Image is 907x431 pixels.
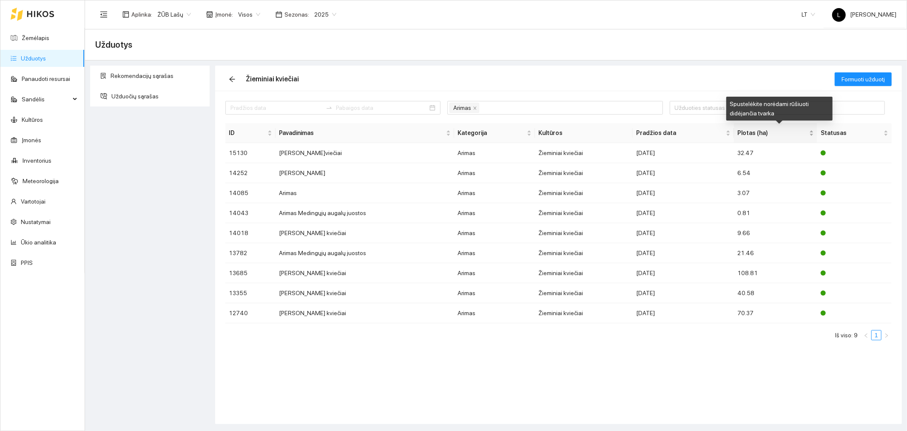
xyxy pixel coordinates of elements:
span: Arimas [453,103,471,112]
td: 12740 [225,303,276,323]
li: Pirmyn [881,330,892,340]
td: 21.46 [734,243,817,263]
td: 13782 [225,243,276,263]
a: Vartotojai [21,198,45,205]
th: this column's title is ID,this column is sortable [225,123,276,143]
span: Plotas (ha) [737,128,807,138]
div: [DATE] [636,208,731,218]
td: 14085 [225,183,276,203]
span: shop [206,11,213,18]
td: Arimas [276,183,454,203]
td: 6.54 [734,163,817,183]
span: Užduočių sąrašas [111,88,203,105]
td: Žieminiai kviečiai [535,223,633,243]
div: [DATE] [636,168,731,178]
span: ŽŪB Lašų [157,8,191,21]
th: this column's title is Plotas (ha),this column is sortable [734,123,817,143]
div: [DATE] [636,288,731,298]
th: this column's title is Pavadinimas,this column is sortable [276,123,454,143]
td: Arimas [454,203,535,223]
button: right [881,330,892,340]
td: 14252 [225,163,276,183]
td: Žieminiai kviečiai [535,283,633,303]
div: [DATE] [636,228,731,238]
th: this column's title is Kategorija,this column is sortable [454,123,535,143]
span: calendar [276,11,282,18]
span: left [864,333,869,338]
span: swap-right [326,104,333,111]
div: [DATE] [636,188,731,198]
div: Spustelėkite norėdami rūšiuoti didėjančia tvarka [726,97,833,121]
span: Statusas [821,128,882,138]
span: Kategorija [458,128,525,138]
span: Užduotys [95,38,132,52]
td: Žieminiai kviečiai [535,263,633,283]
td: Arimas [454,263,535,283]
th: Kultūros [535,123,633,143]
td: Žieminiai kviečiai [535,243,633,263]
span: L [838,8,841,22]
td: Arimas [454,303,535,323]
td: 0.81 [734,203,817,223]
input: Pradžios data [230,103,322,112]
th: this column's title is Pradžios data,this column is sortable [633,123,734,143]
td: Žieminiai kviečiai [535,143,633,163]
div: Žieminiai kviečiai [246,74,299,84]
td: 13355 [225,283,276,303]
td: Žieminiai kviečiai [535,303,633,323]
span: Rekomendacijų sąrašas [111,67,203,84]
td: Arimas [454,283,535,303]
th: this column's title is Statusas,this column is sortable [817,123,892,143]
a: Panaudoti resursai [22,75,70,82]
td: 9.66 [734,223,817,243]
span: solution [100,73,106,79]
div: [DATE] [636,268,731,278]
span: 2025 [314,8,336,21]
span: menu-fold [100,11,108,18]
td: Arimas [454,163,535,183]
a: Meteorologija [23,178,59,184]
td: 70.37 [734,303,817,323]
td: Arimas Medingųjų augalų juostos [276,243,454,263]
span: Sezonas : [284,10,309,19]
a: Inventorius [23,157,51,164]
span: layout [122,11,129,18]
td: [PERSON_NAME] kviečiai [276,303,454,323]
td: 3.07 [734,183,817,203]
span: Formuoti užduotį [842,75,885,84]
span: Pradžios data [636,128,724,138]
button: Formuoti užduotį [835,72,892,86]
td: [PERSON_NAME] kviečiai [276,223,454,243]
td: 14018 [225,223,276,243]
td: 40.58 [734,283,817,303]
a: Nustatymai [21,218,51,225]
button: arrow-left [225,72,239,86]
button: menu-fold [95,6,112,23]
a: Užduotys [21,55,46,62]
span: Visos [238,8,260,21]
td: 108.81 [734,263,817,283]
span: LT [802,8,815,21]
td: 15130 [225,143,276,163]
td: 14043 [225,203,276,223]
td: Arimas [454,243,535,263]
span: to [326,104,333,111]
input: Pabaigos data [336,103,428,112]
a: PPIS [21,259,33,266]
td: Arimas Medingųjų augalų juostos [276,203,454,223]
td: Žieminiai kviečiai [535,163,633,183]
a: Ūkio analitika [21,239,56,246]
span: arrow-left [226,76,239,83]
td: Žieminiai kviečiai [535,183,633,203]
td: 13685 [225,263,276,283]
td: [PERSON_NAME]viečiai [276,143,454,163]
span: close [473,106,477,111]
li: Iš viso: 9 [835,330,858,340]
span: right [884,333,889,338]
span: Pavadinimas [279,128,444,138]
div: [DATE] [636,308,731,318]
td: [PERSON_NAME] kviečiai [276,283,454,303]
span: Sandėlis [22,91,70,108]
td: 32.47 [734,143,817,163]
div: [DATE] [636,148,731,158]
